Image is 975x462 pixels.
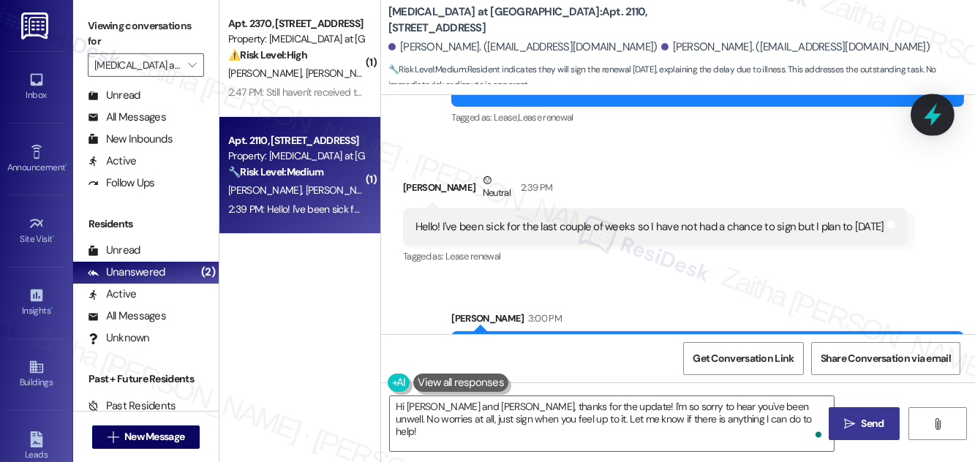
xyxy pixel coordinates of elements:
div: Apt. 2370, [STREET_ADDRESS] [228,16,364,31]
span: Get Conversation Link [693,351,794,366]
div: Unknown [88,330,150,346]
div: Active [88,154,137,169]
div: Property: [MEDICAL_DATA] at [GEOGRAPHIC_DATA] [228,31,364,47]
span: [PERSON_NAME] [228,67,306,80]
label: Viewing conversations for [88,15,204,53]
span: Share Conversation via email [821,351,951,366]
div: Residents [73,216,219,232]
i:  [844,418,855,430]
div: [PERSON_NAME]. ([EMAIL_ADDRESS][DOMAIN_NAME]) [661,39,930,55]
div: (2) [197,261,219,284]
a: Inbox [7,67,66,107]
div: Tagged as: [403,246,908,267]
div: Follow Ups [88,175,155,191]
div: 2:47 PM: Still haven't received the modified docs to sign...still waiting [228,86,511,99]
div: Neutral [480,173,513,203]
span: : Resident indicates they will sign the renewal [DATE], explaining the delay due to illness. This... [388,62,975,94]
button: Get Conversation Link [683,342,803,375]
textarea: To enrich screen reader interactions, please activate Accessibility in Grammarly extension settings [390,396,834,451]
div: [PERSON_NAME] [403,173,908,208]
span: [PERSON_NAME] [306,67,379,80]
span: Lease renewal [445,250,501,262]
span: Lease , [494,111,518,124]
div: 2:39 PM: Hello! I've been sick for the last couple of weeks so I have not had a chance to sign bu... [228,202,698,216]
span: [PERSON_NAME] [306,183,379,197]
div: [PERSON_NAME] [451,311,964,331]
button: Send [829,407,900,440]
span: • [50,303,53,314]
div: Apt. 2110, [STREET_ADDRESS] [228,133,364,148]
div: Hello! I've been sick for the last couple of weeks so I have not had a chance to sign but I plan ... [415,219,884,235]
input: All communities [94,53,181,77]
i:  [108,431,118,443]
a: Insights • [7,283,66,322]
strong: 🔧 Risk Level: Medium [388,64,466,75]
button: New Message [92,425,200,449]
div: Property: [MEDICAL_DATA] at [GEOGRAPHIC_DATA] [228,148,364,164]
div: Past Residents [88,398,176,414]
div: New Inbounds [88,132,173,147]
button: Share Conversation via email [811,342,960,375]
b: [MEDICAL_DATA] at [GEOGRAPHIC_DATA]: Apt. 2110, [STREET_ADDRESS] [388,4,681,36]
img: ResiDesk Logo [21,12,51,39]
span: Send [862,416,884,431]
i:  [932,418,943,430]
div: Tagged as: [451,107,964,128]
div: [PERSON_NAME]. ([EMAIL_ADDRESS][DOMAIN_NAME]) [388,39,658,55]
div: Active [88,287,137,302]
span: Lease renewal [518,111,573,124]
strong: 🔧 Risk Level: Medium [228,165,323,178]
span: New Message [124,429,184,444]
strong: ⚠️ Risk Level: High [228,48,307,61]
div: 3:00 PM [524,311,562,326]
span: • [53,232,55,242]
span: [PERSON_NAME] [228,183,306,197]
div: Past + Future Residents [73,371,219,387]
div: 2:39 PM [517,180,552,195]
div: All Messages [88,308,166,324]
i:  [188,59,196,71]
div: All Messages [88,110,166,125]
div: Unanswered [88,265,165,280]
div: Unread [88,88,140,103]
span: • [65,160,67,170]
a: Buildings [7,355,66,394]
a: Site Visit • [7,211,66,251]
div: Unread [88,243,140,258]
